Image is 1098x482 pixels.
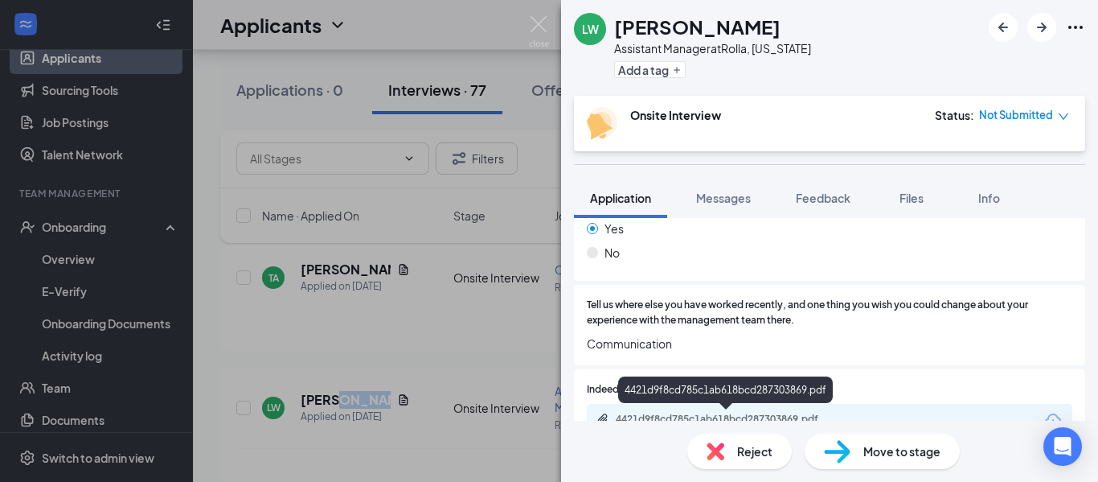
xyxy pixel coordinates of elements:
[590,191,651,205] span: Application
[979,107,1053,123] span: Not Submitted
[935,107,974,123] div: Status :
[596,413,857,428] a: Paperclip4421d9f8cd785c1ab618bcd287303869.pdf
[1043,427,1082,466] div: Open Intercom Messenger
[1043,411,1063,431] svg: Download
[796,191,850,205] span: Feedback
[614,61,686,78] button: PlusAdd a tag
[1058,111,1069,122] span: down
[618,377,833,403] div: 4421d9f8cd785c1ab618bcd287303869.pdf
[696,191,751,205] span: Messages
[1032,18,1051,37] svg: ArrowRight
[604,220,624,237] span: Yes
[737,443,772,460] span: Reject
[1027,13,1056,42] button: ArrowRight
[587,298,1072,328] span: Tell us where else you have worked recently, and one thing you wish you could change about your e...
[614,40,811,56] div: Assistant Manager at Rolla, [US_STATE]
[587,382,658,398] span: Indeed Resume
[630,108,721,122] b: Onsite Interview
[596,413,609,426] svg: Paperclip
[989,13,1018,42] button: ArrowLeftNew
[978,191,1000,205] span: Info
[587,335,1072,352] span: Communication
[994,18,1013,37] svg: ArrowLeftNew
[1066,18,1085,37] svg: Ellipses
[899,191,924,205] span: Files
[614,13,780,40] h1: [PERSON_NAME]
[582,21,599,37] div: LW
[604,244,620,262] span: No
[863,443,940,460] span: Move to stage
[616,413,841,426] div: 4421d9f8cd785c1ab618bcd287303869.pdf
[672,65,682,75] svg: Plus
